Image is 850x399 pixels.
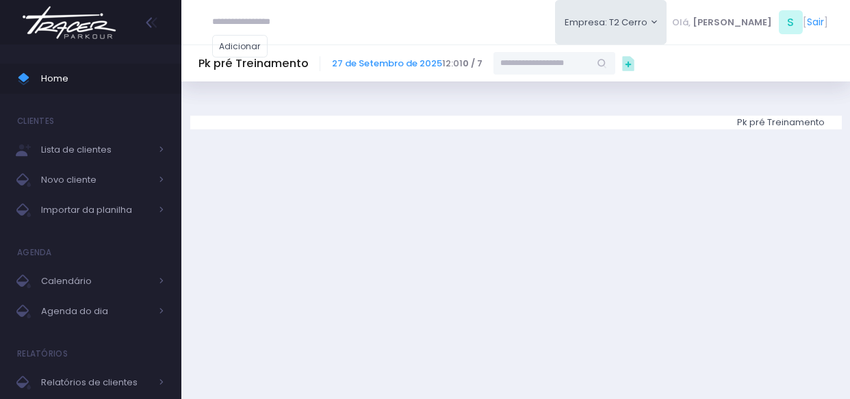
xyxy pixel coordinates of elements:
[212,35,268,57] a: Adicionar
[737,116,825,129] div: Pk pré Treinamento
[332,57,442,70] a: 27 de Setembro de 2025
[807,15,824,29] a: Sair
[41,374,151,391] span: Relatórios de clientes
[615,50,641,76] div: Ações Rápidas
[41,141,151,159] span: Lista de clientes
[667,7,833,38] div: [ ]
[332,57,482,70] span: 12:01
[672,16,691,29] span: Olá,
[463,57,482,70] strong: 0 / 7
[198,57,309,70] h5: Pk pré Treinamento
[41,201,151,219] span: Importar da planilha
[17,107,54,135] h4: Clientes
[17,239,52,266] h4: Agenda
[17,340,68,368] h4: Relatórios
[41,272,151,290] span: Calendário
[41,70,164,88] span: Home
[41,303,151,320] span: Agenda do dia
[41,171,151,189] span: Novo cliente
[693,16,772,29] span: [PERSON_NAME]
[779,10,803,34] span: S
